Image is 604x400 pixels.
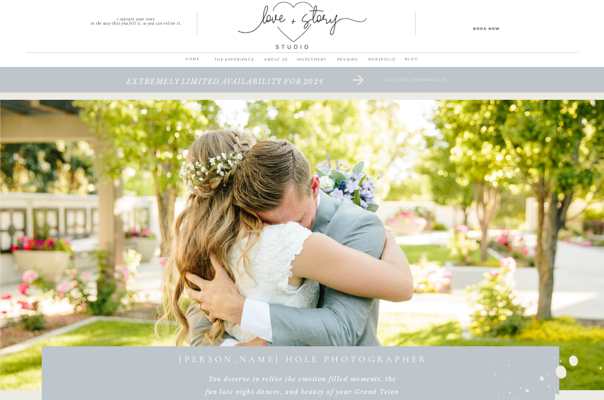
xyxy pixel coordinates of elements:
[400,55,423,64] a: BLOG
[210,56,259,68] a: THE EXPERIENCE
[75,17,197,23] p: I capture your story in the way that you felt it, so you can relive it.
[294,56,330,68] a: INVESTMENT
[448,25,525,31] a: Book Now
[330,56,366,68] a: REVIEWS
[75,17,197,23] a: I capture your storyin the way that you felt it, so you can relive it.
[259,56,294,68] a: ABOUT us
[98,78,352,95] a: extremely limited availability for 2024
[341,78,491,95] a: request information
[366,56,399,68] a: PORTFOLIO
[182,55,204,67] a: home
[40,354,567,364] h1: [PERSON_NAME] hole photographer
